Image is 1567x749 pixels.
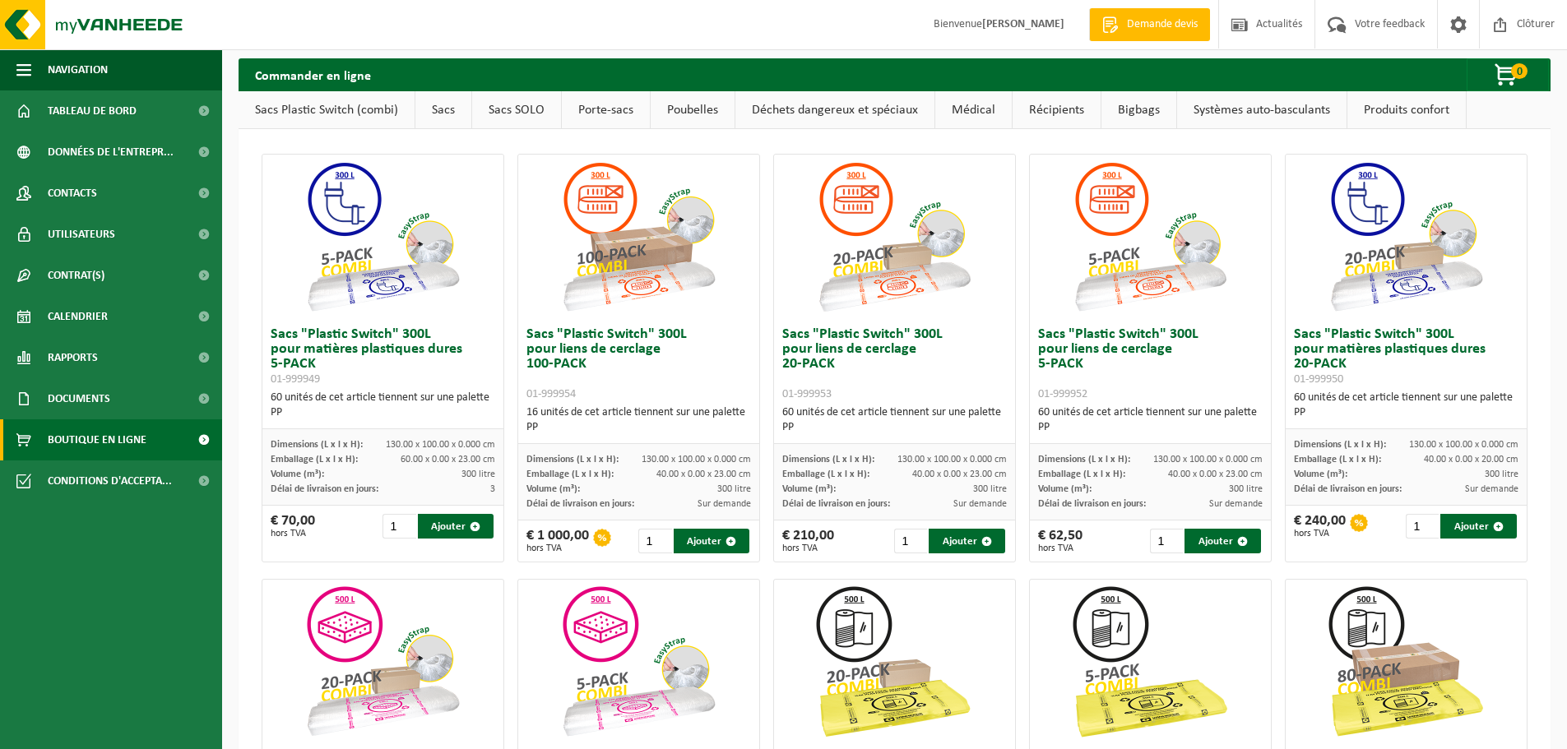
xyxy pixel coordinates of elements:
span: 300 litre [1485,469,1518,479]
span: Volume (m³): [1294,469,1347,479]
span: Volume (m³): [271,469,324,479]
span: 300 litre [717,484,751,494]
span: 01-999950 [1294,373,1343,386]
div: PP [271,405,495,420]
span: Sur demande [1465,484,1518,494]
a: Poubelles [651,91,735,129]
a: Systèmes auto-basculants [1177,91,1347,129]
strong: [PERSON_NAME] [982,18,1064,30]
span: Délai de livraison en jours: [782,499,890,509]
h3: Sacs "Plastic Switch" 300L pour liens de cerclage 5-PACK [1038,327,1263,401]
span: Dimensions (L x l x H): [526,455,619,465]
span: 130.00 x 100.00 x 0.000 cm [1409,440,1518,450]
span: Boutique en ligne [48,419,146,460]
div: € 210,00 [782,529,834,553]
div: € 62,50 [1038,529,1083,553]
a: Demande devis [1089,8,1210,41]
span: 3 [490,484,495,494]
a: Bigbags [1101,91,1176,129]
div: PP [526,420,751,435]
span: Conditions d'accepta... [48,460,172,502]
span: 300 litre [973,484,1007,494]
input: 1 [1150,529,1183,553]
span: Emballage (L x l x H): [782,469,869,479]
span: 01-999953 [782,388,832,400]
img: 01-999968 [1324,580,1488,744]
span: hors TVA [1294,529,1346,539]
input: 1 [1406,514,1439,539]
span: 40.00 x 0.00 x 20.00 cm [1424,455,1518,465]
a: Porte-sacs [562,91,650,129]
img: 01-999952 [1068,155,1232,319]
span: 40.00 x 0.00 x 23.00 cm [1168,469,1263,479]
span: Dimensions (L x l x H): [271,440,363,450]
a: Déchets dangereux et spéciaux [735,91,934,129]
span: Données de l'entrepr... [48,132,174,173]
div: € 1 000,00 [526,529,589,553]
span: 300 litre [461,469,495,479]
div: 16 unités de cet article tiennent sur une palette [526,405,751,435]
span: 01-999954 [526,388,576,400]
span: 300 litre [1229,484,1263,494]
span: Emballage (L x l x H): [1294,455,1381,465]
span: Délai de livraison en jours: [1294,484,1402,494]
button: Ajouter [1440,514,1517,539]
button: 0 [1467,58,1549,91]
span: Délai de livraison en jours: [271,484,378,494]
span: Tableau de bord [48,90,137,132]
a: Sacs [415,91,471,129]
span: Navigation [48,49,108,90]
span: Documents [48,378,110,419]
span: Délai de livraison en jours: [1038,499,1146,509]
span: Emballage (L x l x H): [1038,469,1125,479]
h3: Sacs "Plastic Switch" 300L pour matières plastiques dures 20-PACK [1294,327,1518,386]
span: hors TVA [526,543,589,553]
span: Dimensions (L x l x H): [1294,440,1386,450]
input: 1 [894,529,927,553]
button: Ajouter [674,529,750,553]
span: Sur demande [1209,499,1263,509]
div: € 240,00 [1294,514,1346,539]
span: 130.00 x 100.00 x 0.000 cm [642,455,751,465]
h2: Commander en ligne [239,58,387,90]
span: Sur demande [698,499,751,509]
a: Produits confort [1347,91,1466,129]
span: 40.00 x 0.00 x 23.00 cm [912,469,1007,479]
img: 01-999950 [1324,155,1488,319]
a: Sacs Plastic Switch (combi) [239,91,415,129]
span: 130.00 x 100.00 x 0.000 cm [1153,455,1263,465]
span: Emballage (L x l x H): [271,455,358,465]
h3: Sacs "Plastic Switch" 300L pour matières plastiques dures 5-PACK [271,327,495,386]
div: PP [782,420,1007,435]
span: Demande devis [1123,16,1202,33]
div: PP [1038,420,1263,435]
div: € 70,00 [271,514,315,539]
div: 60 unités de cet article tiennent sur une palette [1294,391,1518,420]
span: Sur demande [953,499,1007,509]
span: Volume (m³): [526,484,580,494]
span: 130.00 x 100.00 x 0.000 cm [386,440,495,450]
div: 60 unités de cet article tiennent sur une palette [782,405,1007,435]
input: 1 [638,529,671,553]
a: Récipients [1013,91,1101,129]
span: 40.00 x 0.00 x 23.00 cm [656,469,751,479]
div: 60 unités de cet article tiennent sur une palette [1038,405,1263,435]
span: Emballage (L x l x H): [526,469,614,479]
h3: Sacs "Plastic Switch" 300L pour liens de cerclage 100-PACK [526,327,751,401]
span: Dimensions (L x l x H): [1038,455,1130,465]
span: Volume (m³): [782,484,836,494]
span: Calendrier [48,296,108,337]
span: 60.00 x 0.00 x 23.00 cm [401,455,495,465]
span: 01-999949 [271,373,320,386]
div: PP [1294,405,1518,420]
span: Volume (m³): [1038,484,1092,494]
span: Contrat(s) [48,255,104,296]
span: Utilisateurs [48,214,115,255]
span: Délai de livraison en jours: [526,499,634,509]
a: Médical [935,91,1012,129]
img: 01-999954 [556,155,721,319]
button: Ajouter [418,514,494,539]
a: Sacs SOLO [472,91,561,129]
img: 01-999949 [300,155,465,319]
span: 130.00 x 100.00 x 0.000 cm [897,455,1007,465]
